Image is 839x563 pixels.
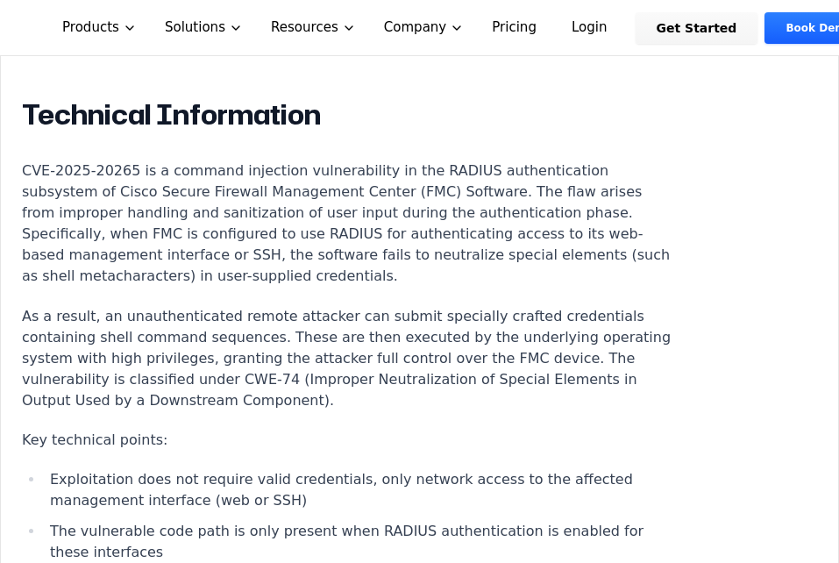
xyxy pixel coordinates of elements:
li: The vulnerable code path is only present when RADIUS authentication is enabled for these interfaces [44,521,675,563]
p: CVE-2025-20265 is a command injection vulnerability in the RADIUS authentication subsystem of Cis... [22,160,674,287]
a: Login [551,12,629,44]
h2: Technical Information [22,97,674,132]
li: Exploitation does not require valid credentials, only network access to the affected management i... [44,469,675,511]
p: Key technical points: [22,430,674,451]
a: Get Started [636,12,758,44]
p: As a result, an unauthenticated remote attacker can submit specially crafted credentials containi... [22,306,674,411]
